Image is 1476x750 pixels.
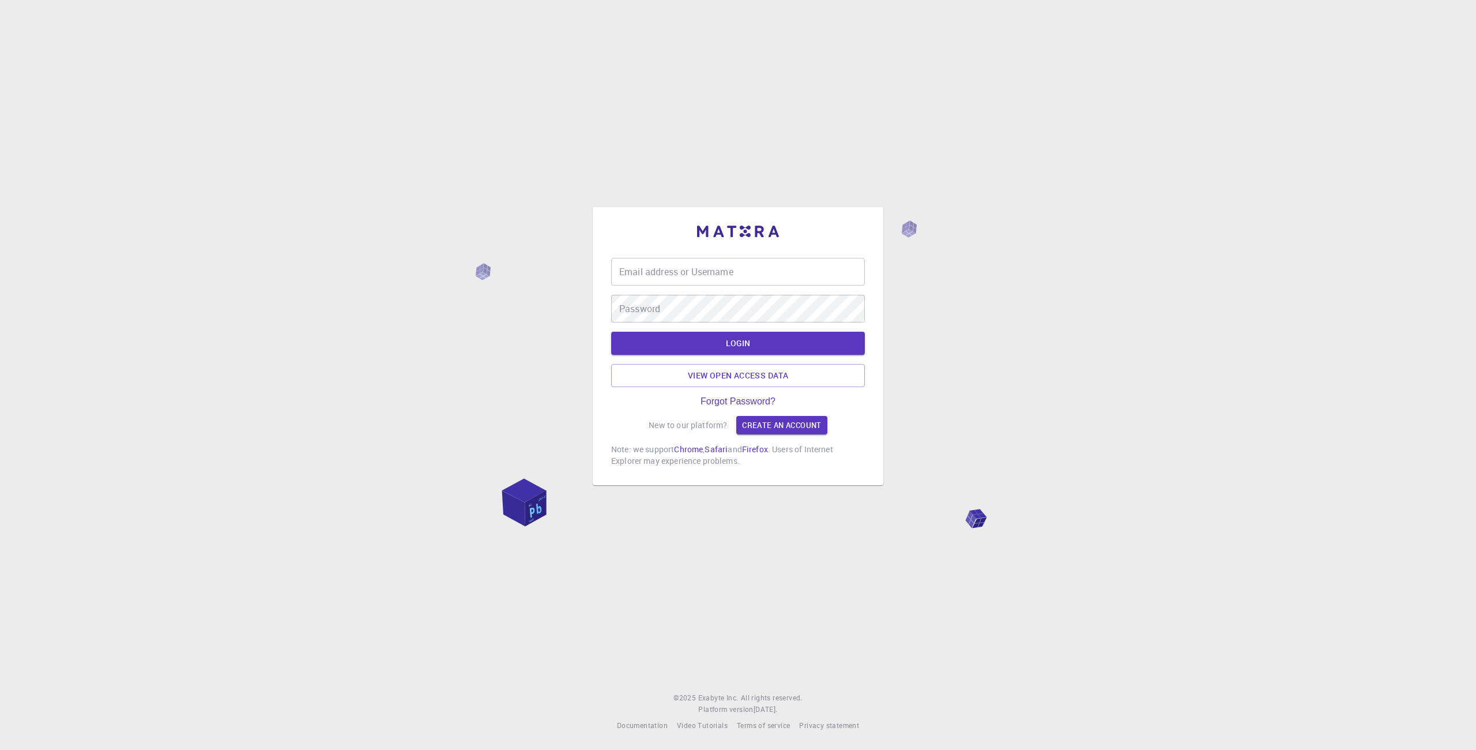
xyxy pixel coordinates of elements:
a: Chrome [674,444,703,455]
a: View open access data [611,364,865,387]
a: Video Tutorials [677,720,728,732]
p: New to our platform? [649,419,727,431]
span: Terms of service [737,721,790,730]
span: Platform version [698,704,753,715]
a: Safari [705,444,728,455]
a: Forgot Password? [701,396,775,407]
a: Documentation [617,720,668,732]
span: Exabyte Inc. [698,693,739,702]
a: Terms of service [737,720,790,732]
a: Firefox [742,444,768,455]
a: Exabyte Inc. [698,692,739,704]
p: Note: we support , and . Users of Internet Explorer may experience problems. [611,444,865,467]
span: [DATE] . [754,704,778,714]
span: Privacy statement [799,721,859,730]
span: Video Tutorials [677,721,728,730]
button: LOGIN [611,332,865,355]
span: All rights reserved. [741,692,803,704]
span: © 2025 [673,692,698,704]
a: Privacy statement [799,720,859,732]
span: Documentation [617,721,668,730]
a: [DATE]. [754,704,778,715]
a: Create an account [736,416,827,434]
